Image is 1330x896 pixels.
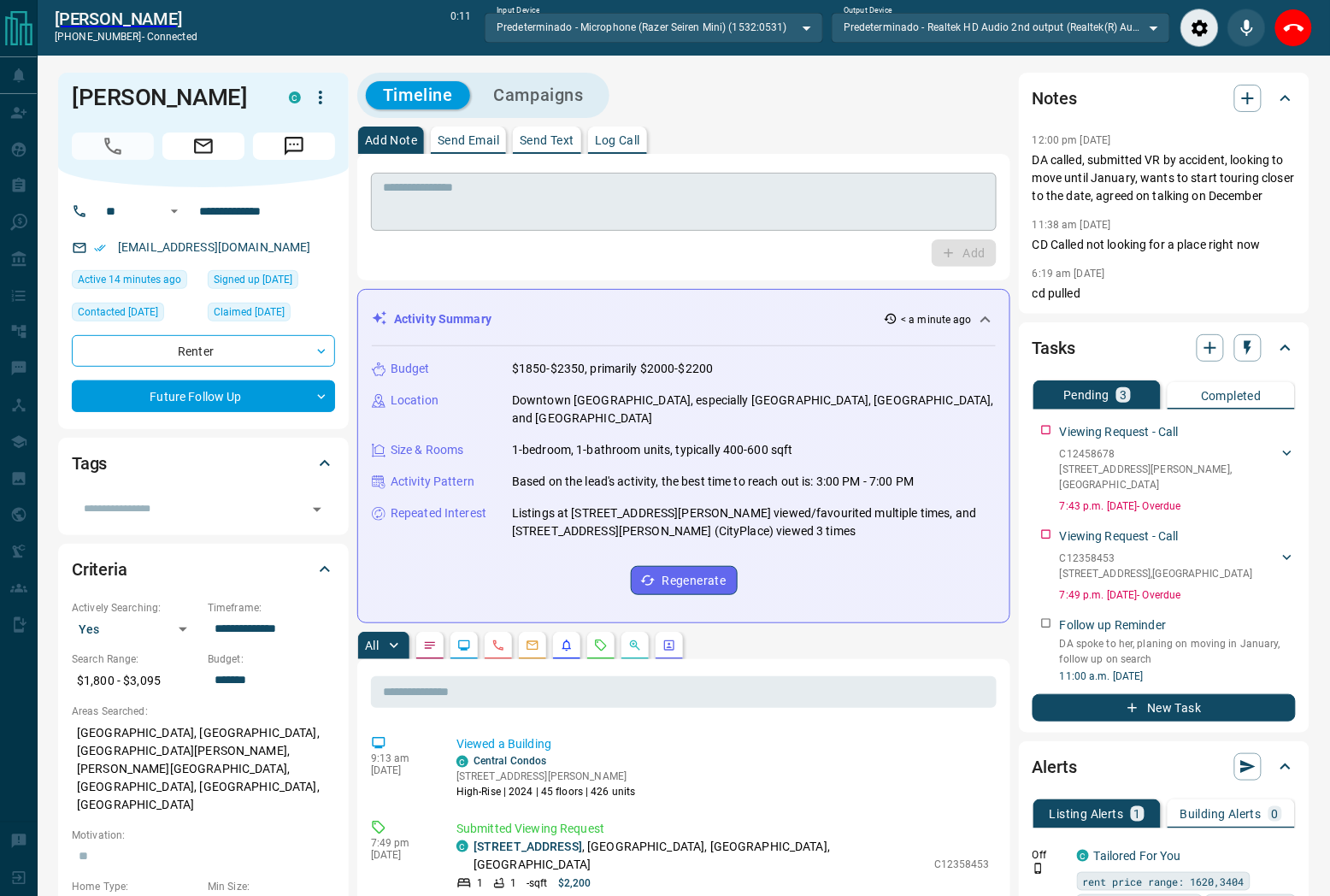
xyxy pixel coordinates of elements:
h2: Alerts [1033,753,1077,781]
span: Active 14 minutes ago [78,271,181,288]
div: condos.ca [456,840,468,852]
p: High-Rise | 2024 | 45 floors | 426 units [456,784,636,799]
p: [STREET_ADDRESS] , [GEOGRAPHIC_DATA] [1060,566,1253,581]
svg: Push Notification Only [1033,863,1045,875]
p: Activity Pattern [391,473,474,491]
p: 11:00 a.m. [DATE] [1060,669,1296,684]
label: Output Device [844,5,892,16]
p: 1 [1134,808,1141,820]
div: condos.ca [1077,850,1089,862]
h1: [PERSON_NAME] [72,84,263,111]
span: connected [147,31,197,43]
button: Open [305,498,329,522]
p: Motivation: [72,828,335,843]
span: Claimed [DATE] [214,304,285,321]
button: Campaigns [477,81,601,109]
span: Call [72,133,154,160]
svg: Notes [423,639,437,652]
p: [STREET_ADDRESS][PERSON_NAME] , [GEOGRAPHIC_DATA] [1060,462,1279,492]
p: Min Size: [208,879,335,894]
p: Listings at [STREET_ADDRESS][PERSON_NAME] viewed/favourited multiple times, and [STREET_ADDRESS][... [512,504,996,540]
svg: Lead Browsing Activity [457,639,471,652]
p: Actively Searching: [72,600,199,616]
p: [PHONE_NUMBER] - [55,29,197,44]
div: Sat May 11 2024 [208,270,335,294]
svg: Opportunities [628,639,642,652]
svg: Listing Alerts [560,639,574,652]
a: Tailored For You [1094,849,1181,863]
label: Input Device [497,5,540,16]
button: Timeline [366,81,470,109]
span: Message [253,133,335,160]
h2: Tags [72,450,107,477]
div: Audio Settings [1180,9,1219,47]
div: Mute [1227,9,1266,47]
p: Timeframe: [208,600,335,616]
p: Building Alerts [1180,808,1262,820]
div: C12458678[STREET_ADDRESS][PERSON_NAME],[GEOGRAPHIC_DATA] [1060,443,1296,496]
p: Search Range: [72,651,199,667]
p: Areas Searched: [72,704,335,719]
p: Add Note [365,134,417,146]
svg: Calls [491,639,505,652]
p: Size & Rooms [391,441,464,459]
div: condos.ca [456,756,468,768]
p: < a minute ago [901,312,972,327]
p: C12358453 [934,857,990,872]
p: Budget [391,360,430,378]
a: Central Condos [474,755,547,767]
span: Email [162,133,244,160]
p: Send Text [520,134,574,146]
div: C12358453[STREET_ADDRESS],[GEOGRAPHIC_DATA] [1060,547,1296,585]
div: Sat Sep 20 2025 [72,303,199,327]
button: Open [164,201,185,221]
p: Listing Alerts [1050,808,1124,820]
p: 11:38 am [DATE] [1033,219,1111,231]
p: [DATE] [371,764,431,776]
div: Tasks [1033,327,1296,368]
p: $2,200 [558,875,591,891]
p: DA called, submitted VR by accident, looking to move until January, wants to start touring closer... [1033,151,1296,205]
svg: Requests [594,639,608,652]
button: Regenerate [631,566,738,595]
p: 0 [1272,808,1279,820]
p: Send Email [438,134,499,146]
button: New Task [1033,694,1296,722]
a: [EMAIL_ADDRESS][DOMAIN_NAME] [118,240,311,254]
svg: Agent Actions [662,639,676,652]
p: Activity Summary [394,310,491,328]
p: CD Called not looking for a place right now [1033,236,1296,254]
div: Predeterminado - Realtek HD Audio 2nd output (Realtek(R) Audio) [832,13,1170,42]
p: 1 [477,875,483,891]
p: 6:19 am [DATE] [1033,268,1105,280]
p: Location [391,392,438,410]
div: Predeterminado - Microphone (Razer Seiren Mini) (1532:0531) [485,13,823,42]
div: Tags [72,443,335,484]
p: DA spoke to her, planing on moving in January, follow up on search [1060,636,1296,667]
h2: Tasks [1033,334,1075,362]
p: C12458678 [1060,446,1279,462]
p: 1-bedroom, 1-bathroom units, typically 400-600 sqft [512,441,793,459]
p: Viewing Request - Call [1060,528,1179,545]
p: Follow up Reminder [1060,616,1166,634]
p: Viewing Request - Call [1060,423,1179,441]
div: Criteria [72,549,335,590]
p: Completed [1201,390,1262,402]
p: Submitted Viewing Request [456,820,990,838]
div: Future Follow Up [72,380,335,412]
p: Based on the lead's activity, the best time to reach out is: 3:00 PM - 7:00 PM [512,473,914,491]
p: cd pulled [1033,285,1296,303]
p: 0:11 [450,9,471,47]
p: Downtown [GEOGRAPHIC_DATA], especially [GEOGRAPHIC_DATA], [GEOGRAPHIC_DATA], and [GEOGRAPHIC_DATA] [512,392,996,427]
div: Alerts [1033,746,1296,787]
div: Activity Summary< a minute ago [372,304,996,335]
p: - sqft [527,875,548,891]
p: Budget: [208,651,335,667]
span: rent price range: 1620,3404 [1083,873,1245,890]
p: All [365,640,379,651]
p: Pending [1063,389,1109,401]
p: [GEOGRAPHIC_DATA], [GEOGRAPHIC_DATA], [GEOGRAPHIC_DATA][PERSON_NAME], [PERSON_NAME][GEOGRAPHIC_DA... [72,719,335,819]
div: End Call [1274,9,1313,47]
a: [PERSON_NAME] [55,9,197,29]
